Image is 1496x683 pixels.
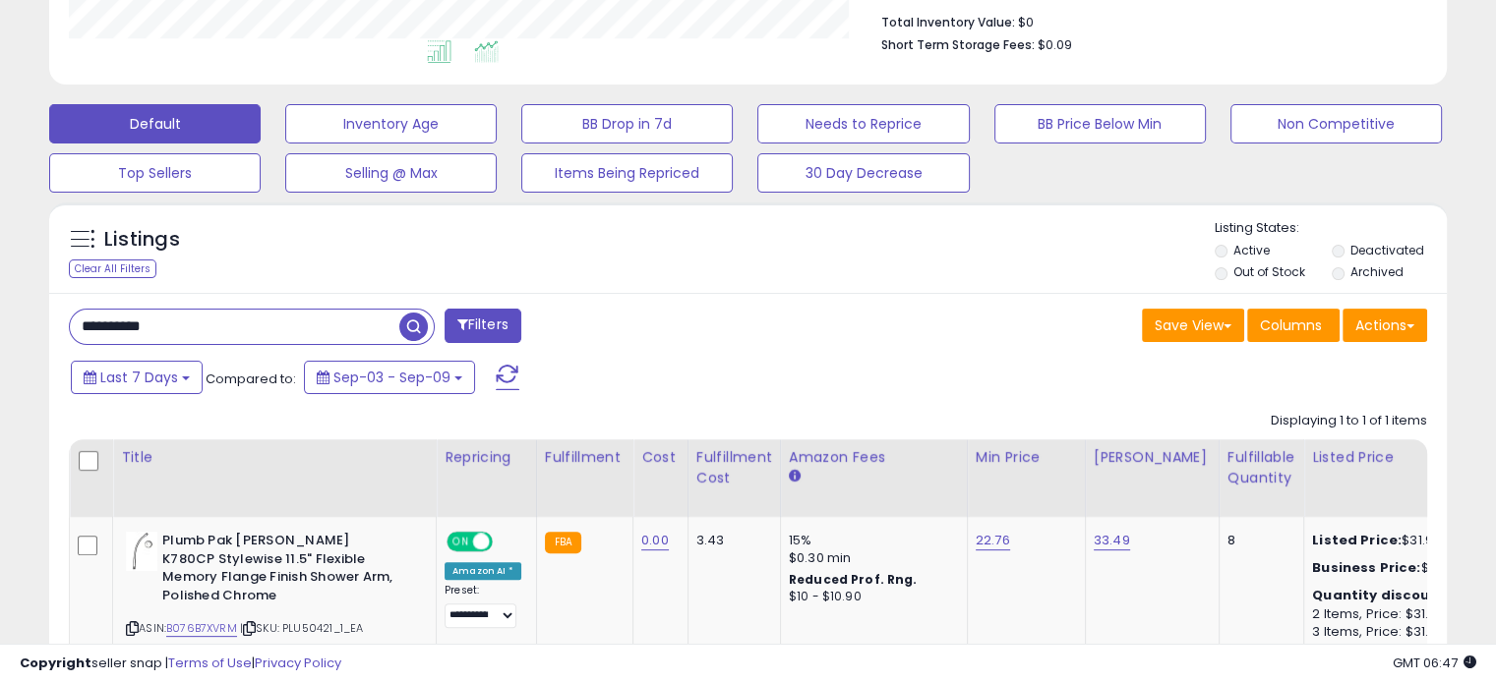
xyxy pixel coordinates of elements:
[49,104,261,143] button: Default
[445,562,521,580] div: Amazon AI *
[126,532,157,571] img: 31WS6slEAxL._SL40_.jpg
[521,104,733,143] button: BB Drop in 7d
[1312,558,1420,577] b: Business Price:
[545,447,625,468] div: Fulfillment
[881,36,1035,53] b: Short Term Storage Fees:
[789,571,918,588] b: Reduced Prof. Rng.
[757,104,969,143] button: Needs to Reprice
[69,259,156,278] div: Clear All Filters
[757,153,969,193] button: 30 Day Decrease
[100,368,178,387] span: Last 7 Days
[1094,531,1130,550] a: 33.49
[490,534,521,550] span: OFF
[1312,559,1475,577] div: $31.98
[696,532,765,549] div: 3.43
[20,655,341,673] div: seller snap | |
[104,226,180,254] h5: Listings
[1349,242,1423,258] label: Deactivated
[1260,315,1322,335] span: Columns
[1094,447,1211,468] div: [PERSON_NAME]
[449,534,473,550] span: ON
[168,654,252,672] a: Terms of Use
[1247,309,1340,342] button: Columns
[121,447,428,468] div: Title
[1312,532,1475,549] div: $31.99
[976,447,1077,468] div: Min Price
[285,104,497,143] button: Inventory Age
[445,584,521,628] div: Preset:
[445,309,521,343] button: Filters
[206,370,296,388] span: Compared to:
[1312,447,1482,468] div: Listed Price
[1227,532,1288,549] div: 8
[1142,309,1244,342] button: Save View
[71,361,203,394] button: Last 7 Days
[255,654,341,672] a: Privacy Policy
[20,654,91,672] strong: Copyright
[789,589,952,605] div: $10 - $10.90
[789,549,952,567] div: $0.30 min
[789,447,959,468] div: Amazon Fees
[1312,605,1475,623] div: 2 Items, Price: $31.39
[994,104,1206,143] button: BB Price Below Min
[1393,654,1476,672] span: 2025-09-17 06:47 GMT
[1038,35,1072,54] span: $0.09
[1215,219,1447,238] p: Listing States:
[1312,531,1402,549] b: Listed Price:
[445,447,528,468] div: Repricing
[166,620,237,637] a: B076B7XVRM
[240,620,363,636] span: | SKU: PLU50421_1_EA
[1227,447,1295,488] div: Fulfillable Quantity
[641,447,680,468] div: Cost
[1230,104,1442,143] button: Non Competitive
[521,153,733,193] button: Items Being Repriced
[1312,586,1454,604] b: Quantity discounts
[789,532,952,549] div: 15%
[881,9,1412,32] li: $0
[1312,623,1475,641] div: 3 Items, Price: $31.07
[641,531,669,550] a: 0.00
[1271,412,1427,430] div: Displaying 1 to 1 of 1 items
[1349,263,1403,280] label: Archived
[1343,309,1427,342] button: Actions
[304,361,475,394] button: Sep-03 - Sep-09
[789,468,801,485] small: Amazon Fees.
[881,14,1015,30] b: Total Inventory Value:
[1312,641,1475,658] div: 4 Items, Price: $30.75
[1312,587,1475,604] div: :
[49,153,261,193] button: Top Sellers
[1233,242,1270,258] label: Active
[976,531,1010,550] a: 22.76
[162,532,401,609] b: Plumb Pak [PERSON_NAME] K780CP Stylewise 11.5" Flexible Memory Flange Finish Shower Arm, Polished...
[545,532,581,553] small: FBA
[696,447,772,488] div: Fulfillment Cost
[285,153,497,193] button: Selling @ Max
[1233,263,1305,280] label: Out of Stock
[333,368,450,387] span: Sep-03 - Sep-09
